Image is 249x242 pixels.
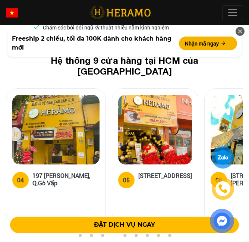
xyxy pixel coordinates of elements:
[154,233,162,241] button: 8
[18,55,231,77] h2: Hệ thống 9 cửa hàng tại HCM của [GEOGRAPHIC_DATA]
[90,5,151,20] img: logo
[87,233,95,241] button: 2
[166,233,173,241] button: 9
[12,95,100,164] img: heramo-197-nguyen-van-luong
[10,217,239,233] button: ĐẶT DỊCH VỤ NGAY
[218,184,228,194] img: phone-icon
[143,233,151,241] button: 7
[138,172,192,187] h5: [STREET_ADDRESS]
[118,95,192,164] img: heramo-179b-duong-3-thang-2-phuong-11-quan-10
[17,176,24,185] div: 04
[179,37,237,50] button: Nhận mã ngay
[76,233,83,241] button: 1
[123,176,130,185] div: 05
[121,233,128,241] button: 5
[213,179,233,199] a: phone-icon
[32,172,100,187] h5: 197 [PERSON_NAME], Q.Gò Vấp
[6,8,18,18] img: vn-flag.png
[132,233,139,241] button: 6
[110,233,117,241] button: 4
[12,34,179,52] span: Freeship 2 chiều, tối đa 100K dành cho khách hàng mới
[98,233,106,241] button: 3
